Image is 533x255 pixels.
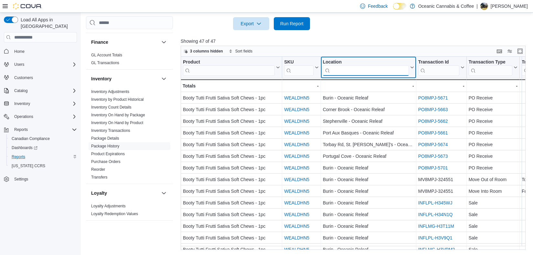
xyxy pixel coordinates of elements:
[14,114,33,119] span: Operations
[91,211,138,216] span: Loyalty Redemption Values
[323,153,414,160] div: Portugal Cove - Oceanic Releaf
[506,47,514,55] button: Display options
[516,47,524,55] button: Enter fullscreen
[183,188,280,195] div: Booty Tutti Frutti Sativa Soft Chews - 1pc
[323,164,414,172] div: Burin - Oceanic Releaf
[12,61,77,68] span: Users
[12,100,33,108] button: Inventory
[183,223,280,230] div: Booty Tutti Frutti Sativa Soft Chews - 1pc
[323,188,414,195] div: Burin - Oceanic Releaf
[183,234,280,242] div: Booty Tutti Frutti Sativa Soft Chews - 1pc
[12,87,77,95] span: Catalog
[91,120,143,125] span: Inventory On Hand by Product
[14,88,27,93] span: Catalog
[226,47,255,55] button: Sort fields
[323,59,414,76] button: Location
[480,2,488,10] div: Franki Webb
[468,234,517,242] div: Sale
[468,211,517,219] div: Sale
[183,59,275,76] div: Product
[468,153,517,160] div: PO Receive
[491,2,528,10] p: [PERSON_NAME]
[418,107,448,112] a: PO8MPJ-5663
[418,96,448,101] a: PO8MPJ-5671
[280,20,304,27] span: Run Report
[9,162,77,170] span: Washington CCRS
[323,59,409,76] div: Location
[418,59,459,65] div: Transaction Id
[91,152,125,156] a: Product Expirations
[418,224,454,229] a: INFLMG-H3T11M
[91,75,112,82] h3: Inventory
[181,47,226,55] button: 3 columns hidden
[91,159,121,164] a: Purchase Orders
[418,236,453,241] a: INFLPL-H3V9Q1
[1,99,80,108] button: Inventory
[468,129,517,137] div: PO Receive
[183,164,280,172] div: Booty Tutti Frutti Sativa Soft Chews - 1pc
[1,86,80,95] button: Catalog
[1,112,80,121] button: Operations
[284,189,309,194] a: WEALDHN5
[91,144,119,148] a: Package History
[323,234,414,242] div: Burin - Oceanic Releaf
[284,82,318,90] div: -
[183,211,280,219] div: Booty Tutti Frutti Sativa Soft Chews - 1pc
[468,164,517,172] div: PO Receive
[160,75,168,83] button: Inventory
[284,224,309,229] a: WEALDHN5
[86,202,173,220] div: Loyalty
[160,189,168,197] button: Loyalty
[9,135,52,143] a: Canadian Compliance
[284,201,309,206] a: WEALDHN5
[418,82,464,90] div: -
[468,141,517,149] div: PO Receive
[183,199,280,207] div: Booty Tutti Frutti Sativa Soft Chews - 1pc
[323,246,414,254] div: Burin - Oceanic Releaf
[9,144,40,152] a: Dashboards
[284,59,318,76] button: SKU
[418,166,448,171] a: PO8MPJ-5701
[1,125,80,134] button: Reports
[284,119,309,124] a: WEALDHN5
[86,51,173,69] div: Finance
[12,163,45,168] span: [US_STATE] CCRS
[183,59,275,65] div: Product
[91,204,126,208] a: Loyalty Adjustments
[183,59,280,76] button: Product
[91,128,130,133] span: Inventory Transactions
[284,142,309,147] a: WEALDHN5
[91,89,129,94] span: Inventory Adjustments
[91,75,159,82] button: Inventory
[476,2,478,10] p: |
[91,136,119,141] a: Package Details
[18,17,77,29] span: Load All Apps in [GEOGRAPHIC_DATA]
[418,142,448,147] a: PO8MPJ-5674
[468,246,517,254] div: Sale
[6,143,80,152] a: Dashboards
[14,75,33,80] span: Customers
[468,94,517,102] div: PO Receive
[14,49,25,54] span: Home
[274,17,310,30] button: Run Report
[91,175,107,180] a: Transfers
[91,61,119,65] a: GL Transactions
[181,38,529,44] p: Showing 47 of 47
[91,190,107,196] h3: Loyalty
[12,113,36,121] button: Operations
[183,176,280,184] div: Booty Tutti Frutti Sativa Soft Chews - 1pc
[284,212,309,217] a: WEALDHN5
[91,144,119,149] span: Package History
[183,118,280,125] div: Booty Tutti Frutti Sativa Soft Chews - 1pc
[183,94,280,102] div: Booty Tutti Frutti Sativa Soft Chews - 1pc
[418,188,464,195] div: MV8MPJ-324551
[418,212,453,217] a: INFLPL-H34N1Q
[86,88,173,184] div: Inventory
[323,211,414,219] div: Burin - Oceanic Releaf
[183,82,280,90] div: Totals
[14,62,24,67] span: Users
[91,167,105,172] span: Reorder
[418,154,448,159] a: PO8MPJ-5673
